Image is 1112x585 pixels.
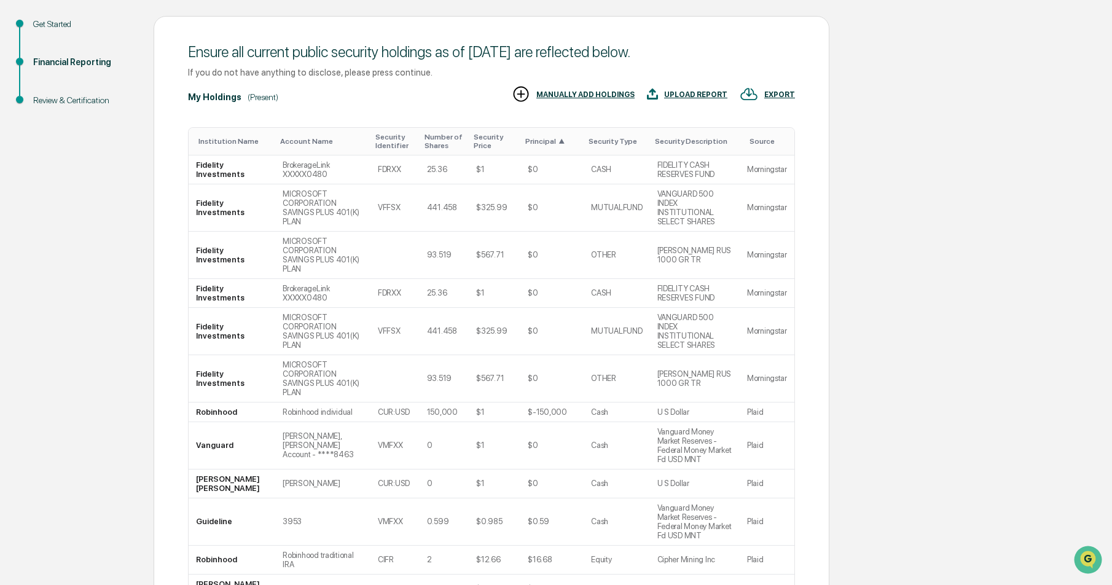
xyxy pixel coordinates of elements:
td: Cash [584,422,649,469]
td: $1 [469,422,520,469]
td: 93.519 [420,355,469,402]
td: 0 [420,422,469,469]
td: Vanguard Money Market Reserves - Federal Money Market Fd USD MNT [650,498,740,546]
td: $0 [520,279,584,308]
td: [PERSON_NAME] [275,469,370,498]
div: Get Started [33,18,134,31]
td: VMFXX [370,422,420,469]
td: $16.68 [520,546,584,575]
td: MUTUALFUND [584,184,649,232]
div: We're available if you need us! [42,106,155,116]
td: CUR:USD [370,469,420,498]
td: Fidelity Investments [189,355,275,402]
div: Ensure all current public security holdings as of [DATE] are reflected below. [188,43,795,61]
td: Robinhood [189,546,275,575]
td: Robinhood individual [275,402,370,422]
td: Robinhood traditional IRA [275,546,370,575]
td: $0 [520,422,584,469]
td: $567.71 [469,355,520,402]
td: $0 [520,155,584,184]
td: $-150,000 [520,402,584,422]
td: Guideline [189,498,275,546]
span: ▲ [558,137,565,146]
td: MUTUALFUND [584,308,649,355]
td: Fidelity Investments [189,279,275,308]
td: VMFXX [370,498,420,546]
td: 150,000 [420,402,469,422]
div: Toggle SortBy [425,133,464,150]
td: 2 [420,546,469,575]
div: 🔎 [12,179,22,189]
div: (Present) [248,92,278,102]
img: MANUALLY ADD HOLDINGS [512,85,530,103]
td: Fidelity Investments [189,155,275,184]
td: $0.59 [520,498,584,546]
td: FIDELITY CASH RESERVES FUND [650,279,740,308]
a: 🔎Data Lookup [7,173,82,195]
td: Morningstar [740,155,794,184]
td: U S Dollar [650,402,740,422]
td: $0 [520,469,584,498]
div: Review & Certification [33,94,134,107]
td: $0 [520,308,584,355]
td: FDRXX [370,279,420,308]
td: OTHER [584,355,649,402]
td: 441.458 [420,184,469,232]
div: My Holdings [188,92,241,102]
td: BrokerageLink XXXXX0480 [275,155,370,184]
td: CIFR [370,546,420,575]
div: Financial Reporting [33,56,134,69]
td: VFFSX [370,184,420,232]
td: VANGUARD 500 INDEX INSTITUTIONAL SELECT SHARES [650,184,740,232]
td: Robinhood [189,402,275,422]
td: Fidelity Investments [189,184,275,232]
img: 1746055101610-c473b297-6a78-478c-a979-82029cc54cd1 [12,94,34,116]
td: 3953 [275,498,370,546]
td: FDRXX [370,155,420,184]
button: Start new chat [209,98,224,112]
div: Toggle SortBy [750,137,789,146]
p: How can we help? [12,26,224,45]
td: [PERSON_NAME] RUS 1000 GR TR [650,355,740,402]
td: OTHER [584,232,649,279]
td: $0 [520,355,584,402]
span: Data Lookup [25,178,77,190]
div: UPLOAD REPORT [664,90,727,99]
td: 441.458 [420,308,469,355]
div: Toggle SortBy [280,137,366,146]
iframe: Open customer support [1073,544,1106,578]
div: EXPORT [764,90,795,99]
td: $325.99 [469,184,520,232]
div: Toggle SortBy [198,137,270,146]
td: Morningstar [740,279,794,308]
td: Plaid [740,546,794,575]
td: VANGUARD 500 INDEX INSTITUTIONAL SELECT SHARES [650,308,740,355]
td: Plaid [740,469,794,498]
td: $0.985 [469,498,520,546]
div: Toggle SortBy [474,133,515,150]
td: Morningstar [740,355,794,402]
div: Start new chat [42,94,202,106]
td: [PERSON_NAME] RUS 1000 GR TR [650,232,740,279]
td: CASH [584,155,649,184]
td: CASH [584,279,649,308]
a: 🗄️Attestations [84,150,157,172]
td: MICROSOFT CORPORATION SAVINGS PLUS 401(K) PLAN [275,184,370,232]
td: 0.599 [420,498,469,546]
td: Cash [584,498,649,546]
div: 🖐️ [12,156,22,166]
td: MICROSOFT CORPORATION SAVINGS PLUS 401(K) PLAN [275,355,370,402]
td: Fidelity Investments [189,308,275,355]
td: $567.71 [469,232,520,279]
td: $0 [520,184,584,232]
div: MANUALLY ADD HOLDINGS [536,90,635,99]
td: 0 [420,469,469,498]
td: Morningstar [740,232,794,279]
td: Cipher Mining Inc [650,546,740,575]
td: Morningstar [740,308,794,355]
div: If you do not have anything to disclose, please press continue. [188,67,795,77]
span: Pylon [122,208,149,218]
td: [PERSON_NAME] [PERSON_NAME] [189,469,275,498]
